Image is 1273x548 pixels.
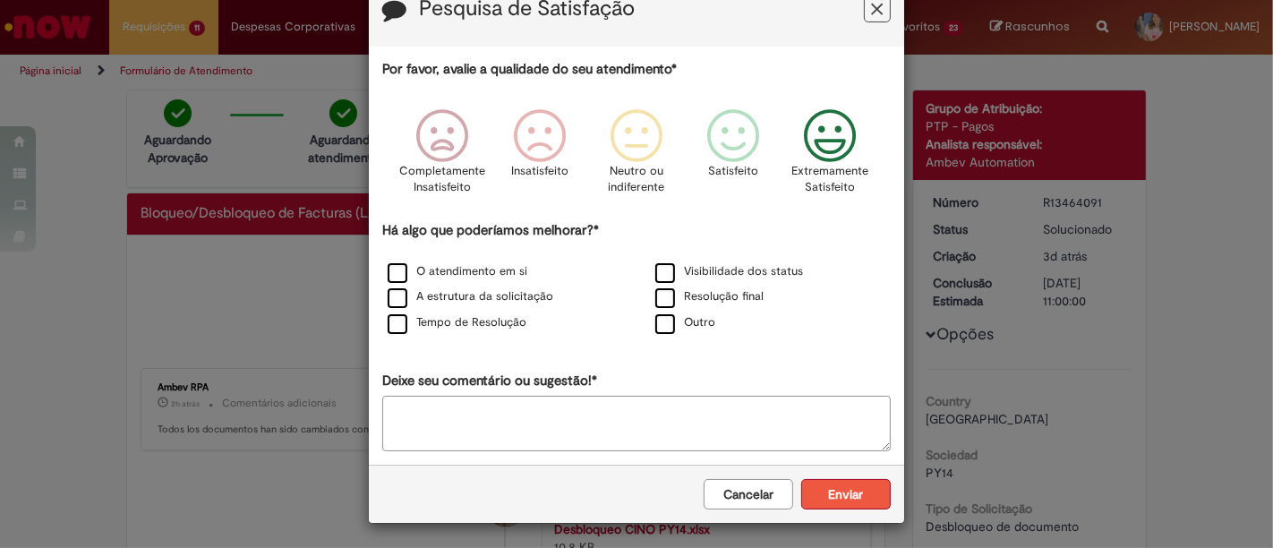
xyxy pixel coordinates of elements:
[511,163,568,180] p: Insatisfeito
[388,263,527,280] label: O atendimento em si
[382,60,677,79] label: Por favor, avalie a qualidade do seu atendimento*
[604,163,669,196] p: Neutro ou indiferente
[388,314,526,331] label: Tempo de Resolução
[655,288,764,305] label: Resolução final
[801,479,891,509] button: Enviar
[791,163,868,196] p: Extremamente Satisfeito
[388,288,553,305] label: A estrutura da solicitação
[784,96,876,218] div: Extremamente Satisfeito
[704,479,793,509] button: Cancelar
[382,372,597,390] label: Deixe seu comentário ou sugestão!*
[591,96,682,218] div: Neutro ou indiferente
[655,314,715,331] label: Outro
[708,163,758,180] p: Satisfeito
[382,221,891,337] div: Há algo que poderíamos melhorar?*
[400,163,486,196] p: Completamente Insatisfeito
[655,263,803,280] label: Visibilidade dos status
[494,96,585,218] div: Insatisfeito
[397,96,488,218] div: Completamente Insatisfeito
[688,96,779,218] div: Satisfeito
